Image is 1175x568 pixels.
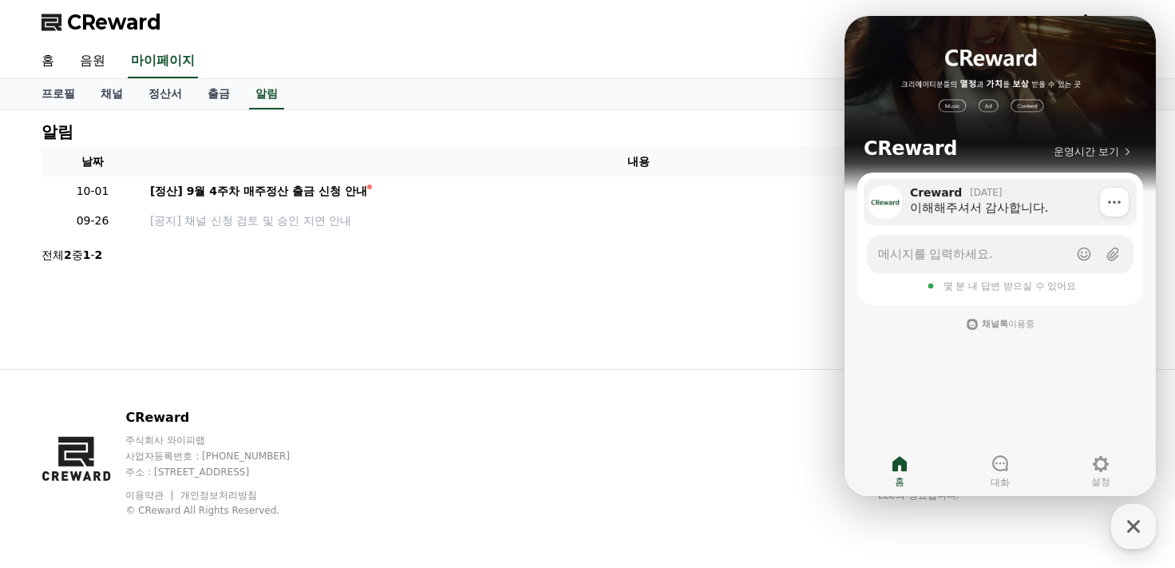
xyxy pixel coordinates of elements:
p: 10-01 [48,183,137,200]
a: [공지] 채널 신청 검토 및 승인 지연 안내 [150,213,1127,229]
p: 사업자등록번호 : [PHONE_NUMBER] [125,450,320,463]
th: 날짜 [42,147,144,177]
a: 음원 [67,45,118,78]
a: 개인정보처리방침 [180,490,257,501]
a: 홈 [29,45,67,78]
a: 출금 [195,79,243,109]
p: 09-26 [48,213,137,229]
a: 이용약관 [125,490,176,501]
p: 주식회사 와이피랩 [125,434,320,447]
a: 채널 [88,79,136,109]
span: CReward [67,10,161,35]
iframe: Channel chat [845,16,1156,496]
strong: 1 [83,248,91,261]
h4: 알림 [42,123,73,141]
div: [정산] 9월 4주차 매주정산 출금 신청 안내 [150,183,367,200]
a: 정산서 [136,79,195,109]
a: [정산] 9월 4주차 매주정산 출금 신청 안내 [150,183,1127,200]
strong: 2 [95,248,103,261]
th: 내용 [144,147,1133,177]
a: 알림 [249,79,284,109]
a: CReward [42,10,161,35]
p: 전체 중 - [42,247,102,263]
strong: 2 [64,248,72,261]
p: © CReward All Rights Reserved. [125,504,320,517]
a: 마이페이지 [128,45,198,78]
a: 프로필 [29,79,88,109]
p: 주소 : [STREET_ADDRESS] [125,466,320,479]
p: CReward [125,408,320,427]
